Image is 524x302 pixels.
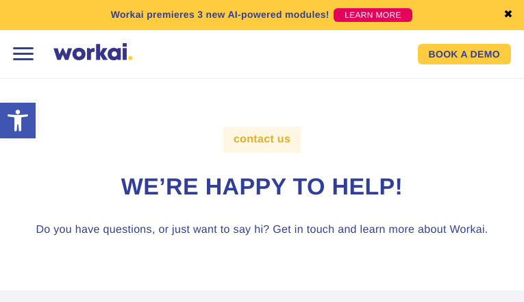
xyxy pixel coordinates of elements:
a: LEARN MORE [334,8,412,22]
a: BOOK A DEMO [418,44,511,64]
label: contact us [223,127,301,153]
iframe: Chat Widget [456,236,524,302]
h1: We’re happy to help! [18,172,506,203]
a: ✖ [503,10,513,21]
p: Workai premieres 3 new AI-powered modules! [111,8,329,22]
h3: Do you have questions, or just want to say hi? Get in touch and learn more about Workai. [18,222,506,238]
